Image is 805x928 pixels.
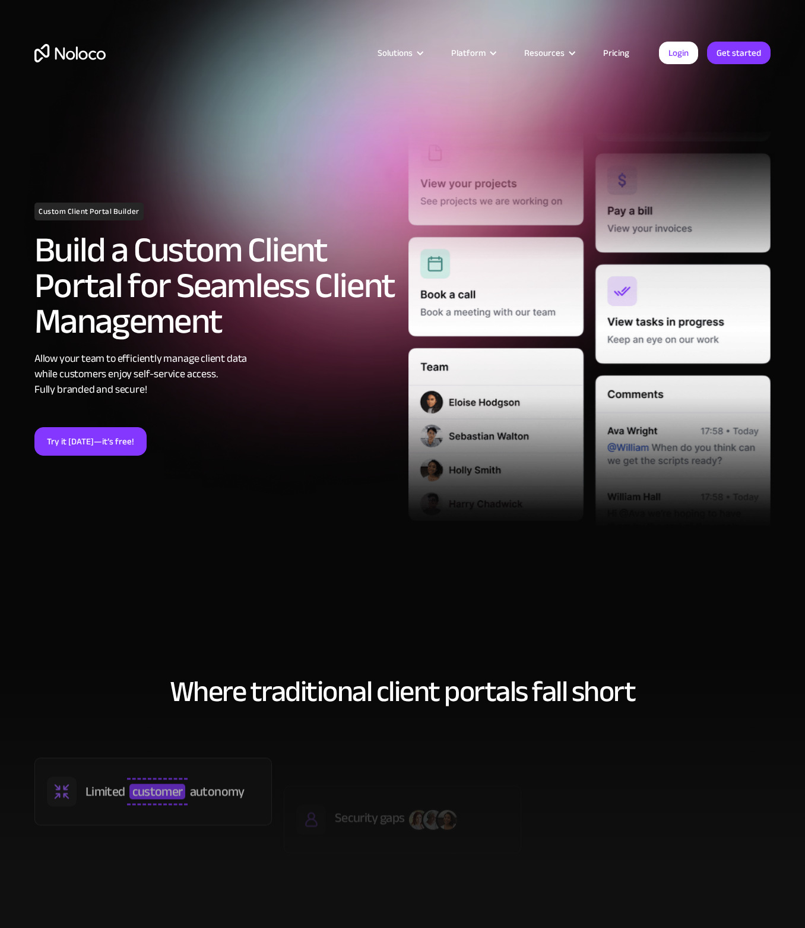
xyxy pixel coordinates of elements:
div: Resources [509,45,588,61]
a: Login [659,42,698,64]
div: Security gaps [335,809,404,827]
a: Try it [DATE]—it’s free! [34,427,147,456]
a: home [34,44,106,62]
a: Pricing [588,45,644,61]
div: Allow your team to efficiently manage client data while customers enjoy self-service access. Full... [34,351,397,397]
span: customer [129,784,186,800]
div: Solutions [378,45,413,61]
h2: Where traditional client portals fall short [34,676,771,708]
div: Resources [524,45,565,61]
div: Limited [85,783,125,801]
a: Get started [707,42,771,64]
div: Platform [436,45,509,61]
div: Solutions [363,45,436,61]
div: autonomy [190,783,245,801]
h1: Custom Client Portal Builder [34,203,144,220]
div: Platform [451,45,486,61]
h2: Build a Custom Client Portal for Seamless Client Management [34,232,397,339]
